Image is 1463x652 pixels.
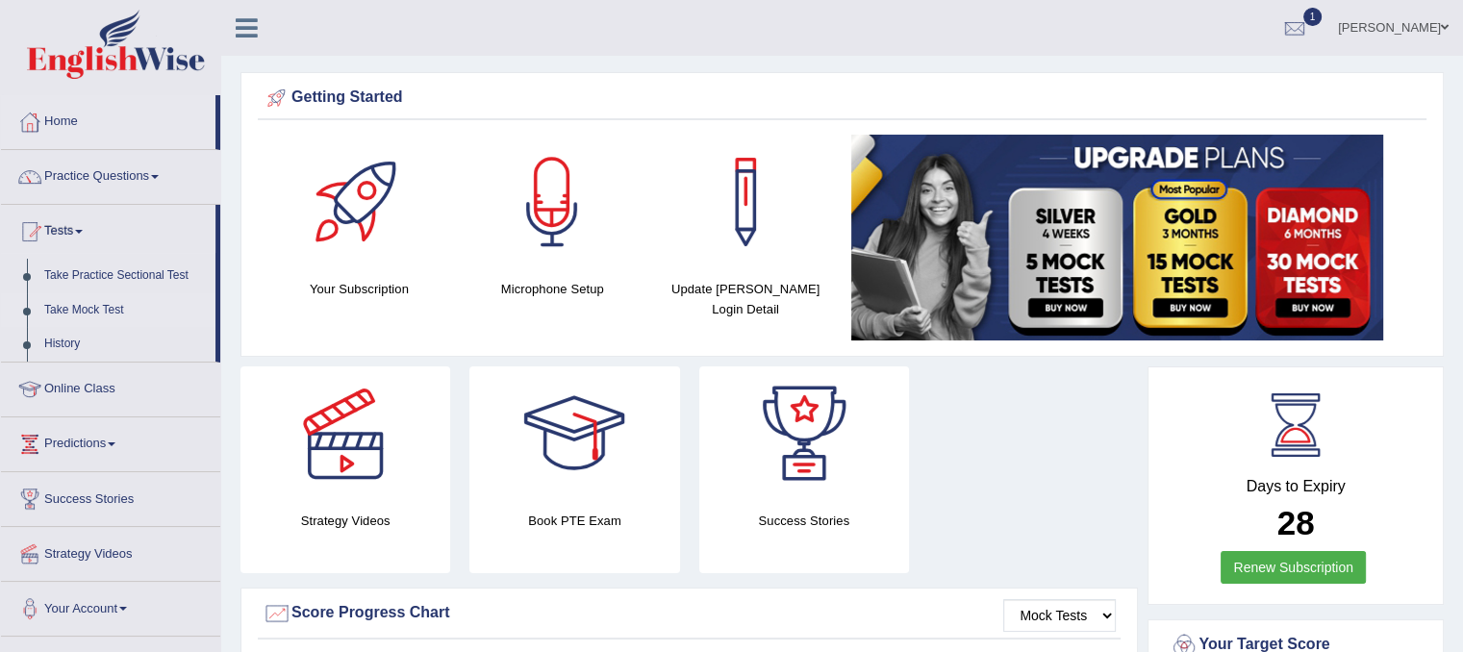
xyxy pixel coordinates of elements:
span: 1 [1303,8,1323,26]
a: Success Stories [1,472,220,520]
a: Practice Questions [1,150,220,198]
a: Take Mock Test [36,293,215,328]
h4: Your Subscription [272,279,446,299]
a: Predictions [1,417,220,465]
a: History [36,327,215,362]
h4: Microphone Setup [466,279,640,299]
b: 28 [1277,504,1315,541]
a: Tests [1,205,215,253]
div: Score Progress Chart [263,599,1116,628]
h4: Book PTE Exam [469,511,679,531]
a: Your Account [1,582,220,630]
a: Home [1,95,215,143]
h4: Update [PERSON_NAME] Login Detail [659,279,833,319]
img: small5.jpg [851,135,1383,340]
div: Getting Started [263,84,1422,113]
h4: Days to Expiry [1170,478,1422,495]
a: Strategy Videos [1,527,220,575]
h4: Success Stories [699,511,909,531]
a: Take Practice Sectional Test [36,259,215,293]
a: Online Class [1,363,220,411]
h4: Strategy Videos [240,511,450,531]
a: Renew Subscription [1221,551,1366,584]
